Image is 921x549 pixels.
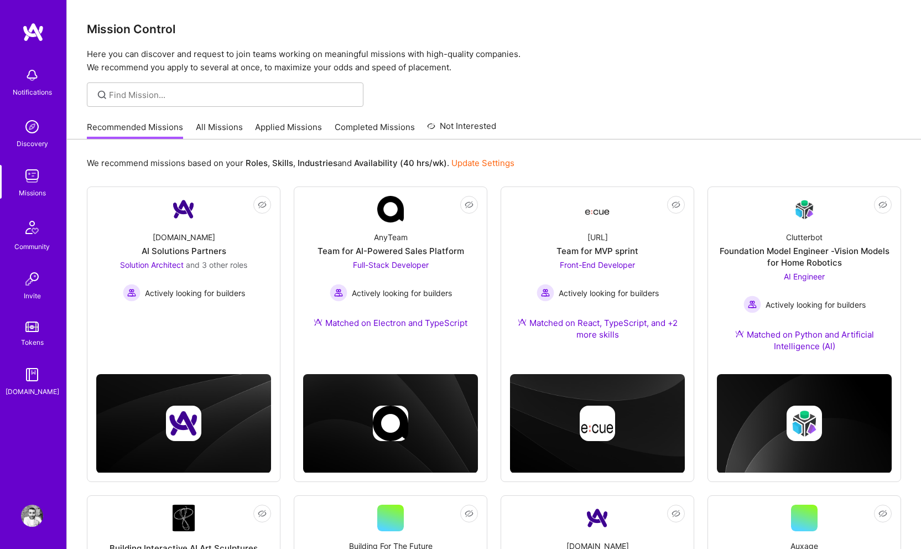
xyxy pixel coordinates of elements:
img: cover [303,374,478,473]
img: Actively looking for builders [123,284,141,302]
i: icon EyeClosed [465,200,473,209]
a: All Missions [196,121,243,139]
img: Invite [21,268,43,290]
img: Company Logo [170,196,197,222]
input: Find Mission... [109,89,355,101]
div: Invite [24,290,41,302]
div: Foundation Model Engineer -Vision Models for Home Robotics [717,245,892,268]
img: Company Logo [584,505,611,531]
img: Company Logo [584,199,611,219]
img: cover [510,374,685,473]
img: logo [22,22,44,42]
img: Company logo [580,406,615,441]
p: Here you can discover and request to join teams working on meaningful missions with high-quality ... [87,48,901,74]
img: Ateam Purple Icon [518,318,527,327]
img: teamwork [21,165,43,187]
i: icon EyeClosed [465,509,473,518]
div: Community [14,241,50,252]
img: Company Logo [377,196,404,222]
div: AnyTeam [374,231,408,243]
img: cover [96,374,271,473]
img: Ateam Purple Icon [735,329,744,338]
img: Company Logo [791,196,818,222]
img: Company logo [787,406,822,441]
img: Actively looking for builders [743,296,761,313]
a: Applied Missions [255,121,322,139]
span: Actively looking for builders [145,287,245,299]
h3: Mission Control [87,22,901,36]
a: Recommended Missions [87,121,183,139]
img: Actively looking for builders [330,284,347,302]
span: Actively looking for builders [766,299,866,310]
i: icon EyeClosed [258,509,267,518]
a: Company LogoAnyTeamTeam for AI-Powered Sales PlatformFull-Stack Developer Actively looking for bu... [303,196,478,342]
img: Community [19,214,45,241]
i: icon EyeClosed [672,200,680,209]
span: Solution Architect [120,260,184,270]
div: Tokens [21,336,44,348]
div: Clutterbot [786,231,823,243]
i: icon EyeClosed [878,509,887,518]
b: Roles [246,158,268,168]
span: Actively looking for builders [352,287,452,299]
div: AI Solutions Partners [142,245,226,257]
img: guide book [21,364,43,386]
img: Ateam Purple Icon [314,318,322,327]
img: discovery [21,116,43,138]
a: Company Logo[DOMAIN_NAME]AI Solutions PartnersSolution Architect and 3 other rolesActively lookin... [96,196,271,330]
div: Notifications [13,86,52,98]
b: Industries [298,158,337,168]
span: and 3 other roles [186,260,247,270]
div: Missions [19,187,46,199]
img: User Avatar [21,505,43,527]
i: icon EyeClosed [878,200,887,209]
div: [DOMAIN_NAME] [6,386,59,397]
a: Not Interested [427,120,496,139]
img: bell [21,64,43,86]
div: [URL] [587,231,608,243]
div: Team for AI-Powered Sales Platform [318,245,464,257]
a: Company LogoClutterbotFoundation Model Engineer -Vision Models for Home RoboticsAI Engineer Activ... [717,196,892,365]
div: Team for MVP sprint [556,245,638,257]
div: Matched on React, TypeScript, and +2 more skills [510,317,685,340]
img: Company logo [166,406,201,441]
img: Actively looking for builders [537,284,554,302]
i: icon EyeClosed [672,509,680,518]
img: tokens [25,322,39,332]
i: icon SearchGrey [96,89,108,101]
span: Front-End Developer [560,260,635,270]
img: Company Logo [173,505,195,531]
img: cover [717,374,892,473]
a: Completed Missions [335,121,415,139]
b: Availability (40 hrs/wk) [354,158,447,168]
b: Skills [272,158,293,168]
div: Discovery [17,138,48,149]
a: User Avatar [18,505,46,527]
span: Full-Stack Developer [353,260,429,270]
span: AI Engineer [784,272,825,281]
p: We recommend missions based on your , , and . [87,157,514,169]
span: Actively looking for builders [559,287,659,299]
a: Update Settings [451,158,514,168]
img: Company logo [373,406,408,441]
a: Company Logo[URL]Team for MVP sprintFront-End Developer Actively looking for buildersActively loo... [510,196,685,354]
div: Matched on Python and Artificial Intelligence (AI) [717,329,892,352]
i: icon EyeClosed [258,200,267,209]
div: [DOMAIN_NAME] [153,231,215,243]
div: Matched on Electron and TypeScript [314,317,467,329]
